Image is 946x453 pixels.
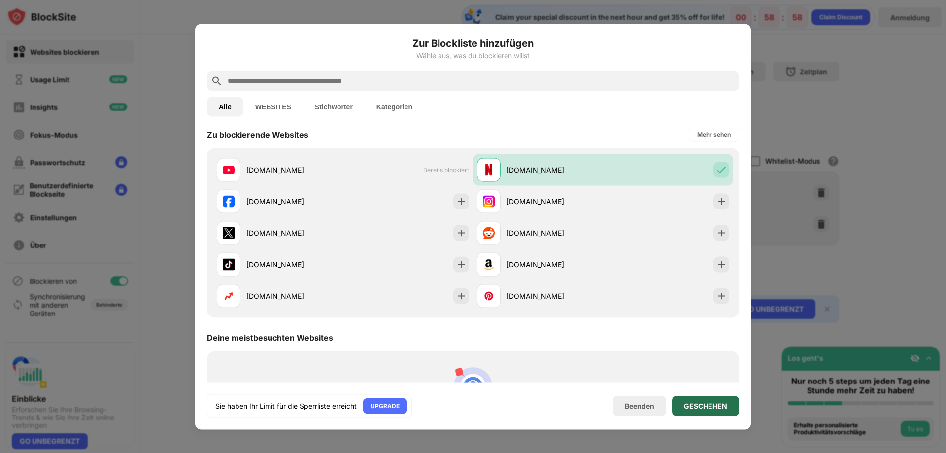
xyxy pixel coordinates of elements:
[507,196,603,207] div: [DOMAIN_NAME]
[207,129,308,139] div: Zu blockierende Websites
[483,290,495,302] img: favicons
[507,259,603,270] div: [DOMAIN_NAME]
[684,402,727,410] div: GESCHEHEN
[449,363,497,410] img: personal-suggestions.svg
[697,129,731,139] div: Mehr sehen
[207,332,333,342] div: Deine meistbesuchten Websites
[246,228,343,238] div: [DOMAIN_NAME]
[423,166,469,174] span: Bereits blockiert
[483,227,495,239] img: favicons
[246,165,343,175] div: [DOMAIN_NAME]
[207,35,739,50] h6: Zur Blockliste hinzufügen
[207,97,243,116] button: Alle
[483,195,495,207] img: favicons
[303,97,365,116] button: Stichwörter
[483,164,495,175] img: favicons
[223,290,235,302] img: favicons
[207,51,739,59] div: Wähle aus, was du blockieren willst
[371,401,400,411] div: UPGRADE
[223,227,235,239] img: favicons
[483,258,495,270] img: favicons
[507,165,603,175] div: [DOMAIN_NAME]
[223,164,235,175] img: favicons
[246,196,343,207] div: [DOMAIN_NAME]
[625,402,654,410] div: Beenden
[223,195,235,207] img: favicons
[246,291,343,301] div: [DOMAIN_NAME]
[365,97,424,116] button: Kategorien
[507,291,603,301] div: [DOMAIN_NAME]
[215,401,357,411] div: Sie haben Ihr Limit für die Sperrliste erreicht
[243,97,303,116] button: WEBSITES
[223,258,235,270] img: favicons
[507,228,603,238] div: [DOMAIN_NAME]
[246,259,343,270] div: [DOMAIN_NAME]
[211,75,223,87] img: search.svg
